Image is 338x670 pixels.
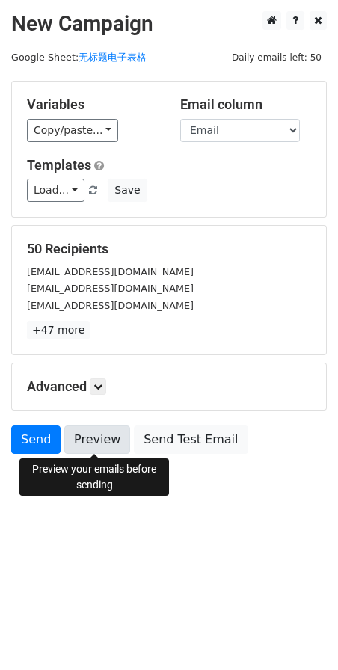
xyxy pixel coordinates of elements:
[27,300,194,311] small: [EMAIL_ADDRESS][DOMAIN_NAME]
[27,179,84,202] a: Load...
[27,119,118,142] a: Copy/paste...
[227,52,327,63] a: Daily emails left: 50
[27,266,194,277] small: [EMAIL_ADDRESS][DOMAIN_NAME]
[11,425,61,454] a: Send
[27,96,158,113] h5: Variables
[227,49,327,66] span: Daily emails left: 50
[180,96,311,113] h5: Email column
[79,52,147,63] a: 无标题电子表格
[108,179,147,202] button: Save
[27,157,91,173] a: Templates
[27,321,90,339] a: +47 more
[27,241,311,257] h5: 50 Recipients
[134,425,248,454] a: Send Test Email
[11,52,147,63] small: Google Sheet:
[27,378,311,395] h5: Advanced
[11,11,327,37] h2: New Campaign
[263,598,338,670] iframe: Chat Widget
[27,283,194,294] small: [EMAIL_ADDRESS][DOMAIN_NAME]
[64,425,130,454] a: Preview
[19,458,169,496] div: Preview your emails before sending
